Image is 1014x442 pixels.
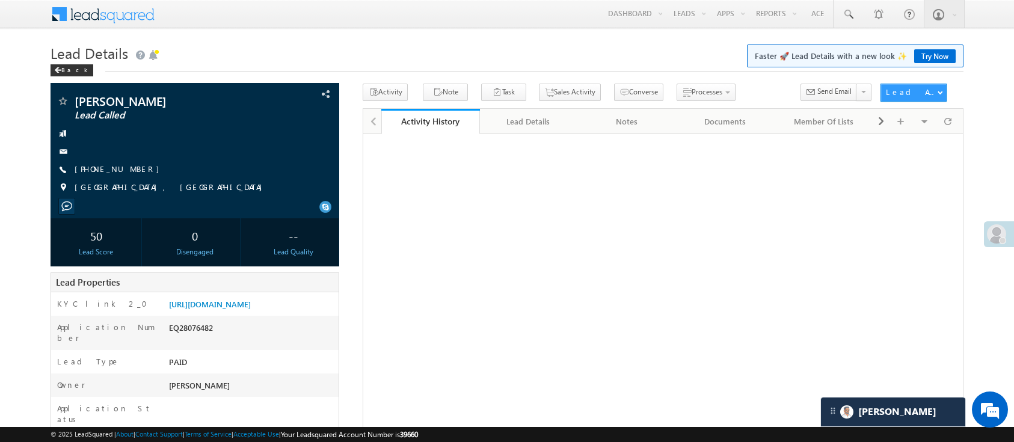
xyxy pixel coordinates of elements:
span: [GEOGRAPHIC_DATA], [GEOGRAPHIC_DATA] [75,182,268,194]
a: Terms of Service [185,430,232,438]
span: [PERSON_NAME] [75,95,254,107]
button: Send Email [800,84,857,101]
span: Lead Properties [56,276,120,288]
button: Processes [677,84,736,101]
a: Back [51,64,99,74]
a: Contact Support [135,430,183,438]
label: Owner [57,379,85,390]
div: Documents [686,114,764,129]
button: Sales Activity [539,84,601,101]
div: EQ28076482 [166,322,339,339]
img: Carter [840,405,853,419]
label: KYC link 2_0 [57,298,155,309]
span: Lead Called [75,109,254,121]
button: Task [481,84,526,101]
span: Carter [858,406,936,417]
div: 0 [152,224,237,247]
div: Lead Quality [251,247,336,257]
div: -- [251,224,336,247]
div: Lead Details [490,114,568,129]
a: Lead Details [480,109,579,134]
span: Send Email [817,86,852,97]
a: About [116,430,134,438]
a: [PHONE_NUMBER] [75,164,165,174]
div: Lead Actions [886,87,937,97]
span: Processes [692,87,722,96]
label: Lead Type [57,356,120,367]
div: Notes [588,114,666,129]
a: Try Now [914,49,956,63]
img: carter-drag [828,406,838,416]
label: Application Number [57,322,155,343]
a: Activity History [381,109,480,134]
button: Lead Actions [880,84,947,102]
span: © 2025 LeadSquared | | | | | [51,429,418,440]
a: Acceptable Use [233,430,279,438]
button: Converse [614,84,663,101]
div: Lead Score [54,247,138,257]
label: Application Status [57,403,155,425]
div: carter-dragCarter[PERSON_NAME] [820,397,966,427]
div: 50 [54,224,138,247]
div: Disengaged [152,247,237,257]
div: Activity History [390,115,471,127]
span: 39660 [400,430,418,439]
a: Notes [578,109,677,134]
div: Member Of Lists [784,114,862,129]
span: Faster 🚀 Lead Details with a new look ✨ [755,50,956,62]
button: Activity [363,84,408,101]
span: Your Leadsquared Account Number is [281,430,418,439]
button: Note [423,84,468,101]
div: Back [51,64,93,76]
a: Documents [677,109,775,134]
span: [PERSON_NAME] [169,380,230,390]
span: Lead Details [51,43,128,63]
a: Member Of Lists [775,109,873,134]
a: [URL][DOMAIN_NAME] [169,299,251,309]
div: PAID [166,356,339,373]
